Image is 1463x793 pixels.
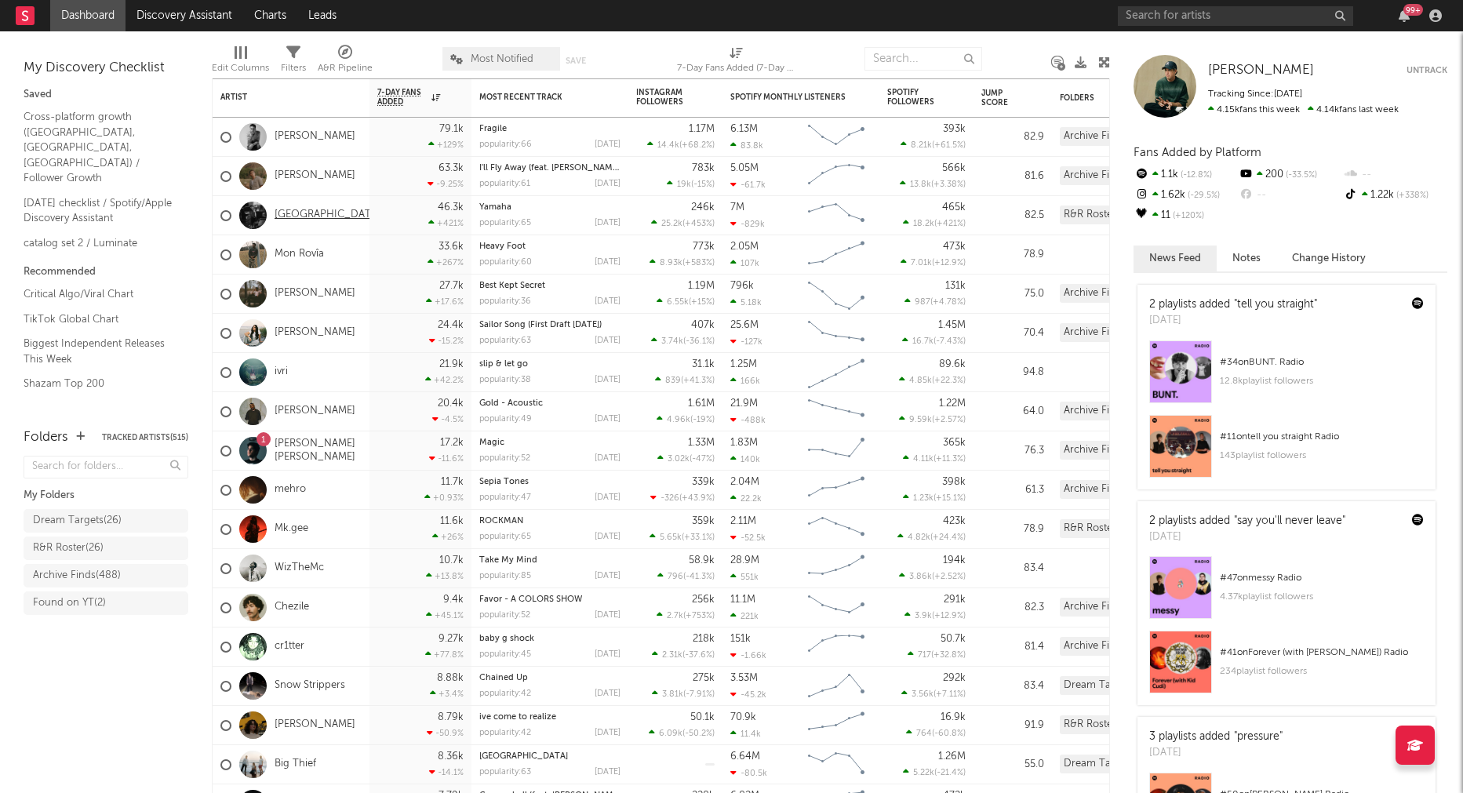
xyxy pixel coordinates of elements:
a: Chezile [275,601,309,614]
span: 3.74k [661,337,683,346]
div: 339k [692,477,715,487]
div: popularity: 60 [479,258,532,267]
svg: Chart title [801,118,872,157]
a: Shazam Top 200 [24,375,173,392]
div: [DATE] [595,258,621,267]
div: ( ) [650,257,715,267]
div: Archive Finds (488) [1060,441,1159,460]
a: Fragile [479,125,507,133]
div: 407k [691,320,715,330]
div: popularity: 47 [479,493,531,502]
button: 99+ [1399,9,1410,22]
div: Heavy Foot [479,242,621,251]
div: popularity: 63 [479,336,531,345]
a: Found on YT(2) [24,591,188,615]
div: ( ) [900,179,966,189]
a: Sepia Tones [479,478,529,486]
div: Archive Finds (488) [1060,166,1159,185]
span: 6.55k [667,298,689,307]
svg: Chart title [801,157,872,196]
a: I'll Fly Away (feat. [PERSON_NAME] [PERSON_NAME]) [479,164,693,173]
div: popularity: 36 [479,297,531,306]
button: Save [566,56,586,65]
div: A&R Pipeline [318,59,373,78]
div: Yamaha [479,203,621,212]
div: 61.3 [981,481,1044,500]
div: ( ) [903,453,966,464]
div: My Folders [24,486,188,505]
div: Archive Finds (488) [1060,323,1159,342]
div: Archive Finds (488) [1060,127,1159,146]
div: 234 playlist followers [1220,662,1424,681]
div: 99 + [1403,4,1423,16]
div: 11.7k [441,477,464,487]
a: Magic [479,438,504,447]
div: 20.4k [438,398,464,409]
div: 2 playlists added [1149,296,1317,313]
button: News Feed [1134,246,1217,271]
div: ( ) [904,296,966,307]
a: ROCKMAN [479,517,523,526]
div: -488k [730,415,766,425]
div: -11.6 % [429,453,464,464]
svg: Chart title [801,431,872,471]
div: [DATE] [595,493,621,502]
a: #47onmessy Radio4.37kplaylist followers [1137,556,1436,631]
span: 7.01k [911,259,932,267]
a: "say you'll never leave" [1234,515,1345,526]
div: I'll Fly Away (feat. Benjamin William Hastings) [479,164,621,173]
svg: Chart title [801,275,872,314]
div: -- [1238,185,1342,206]
span: 4.85k [909,376,932,385]
div: 94.8 [981,363,1044,382]
span: -47 % [692,455,712,464]
div: 89.6k [939,359,966,369]
div: 166k [730,376,760,386]
div: popularity: 65 [479,219,531,227]
div: 4.37k playlist followers [1220,587,1424,606]
span: -12.8 % [1178,171,1212,180]
a: [PERSON_NAME] [275,287,355,300]
div: Spotify Followers [887,88,942,107]
div: Jump Score [981,89,1021,107]
div: 1.45M [938,320,966,330]
div: popularity: 61 [479,180,530,188]
div: Sepia Tones [479,478,621,486]
a: Sailor Song (First Draft [DATE]) [479,321,602,329]
div: 27.7k [439,281,464,291]
div: Best Kept Secret [479,282,621,290]
a: Archive Finds(488) [24,564,188,587]
button: Change History [1276,246,1381,271]
div: Archive Finds (488) [1060,402,1159,420]
div: 566k [942,163,966,173]
div: ( ) [903,493,966,503]
div: 107k [730,258,759,268]
span: Fans Added by Platform [1134,147,1261,158]
div: 365k [943,438,966,448]
div: Artist [220,93,338,102]
div: A&R Pipeline [318,39,373,85]
a: [GEOGRAPHIC_DATA] [275,209,380,222]
span: Tracking Since: [DATE] [1208,89,1302,99]
div: 5.18k [730,297,762,307]
div: 1.22M [939,398,966,409]
span: 4.14k fans last week [1208,105,1399,115]
div: ( ) [902,336,966,346]
button: Notes [1217,246,1276,271]
div: [DATE] [595,454,621,463]
div: 63.3k [439,163,464,173]
a: baby g shock [479,635,534,643]
span: 1.23k [913,494,933,503]
div: ( ) [647,140,715,150]
input: Search for artists [1118,6,1353,26]
a: Mon Rovîa [275,248,324,261]
a: [PERSON_NAME] [1208,63,1314,78]
div: R&R Roster ( 26 ) [33,539,104,558]
div: [DATE] [595,376,621,384]
span: 13.8k [910,180,931,189]
div: 2.05M [730,242,759,252]
span: +43.9 % [682,494,712,503]
a: [PERSON_NAME] [275,718,355,732]
span: 8.21k [911,141,932,150]
span: +4.78 % [933,298,963,307]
